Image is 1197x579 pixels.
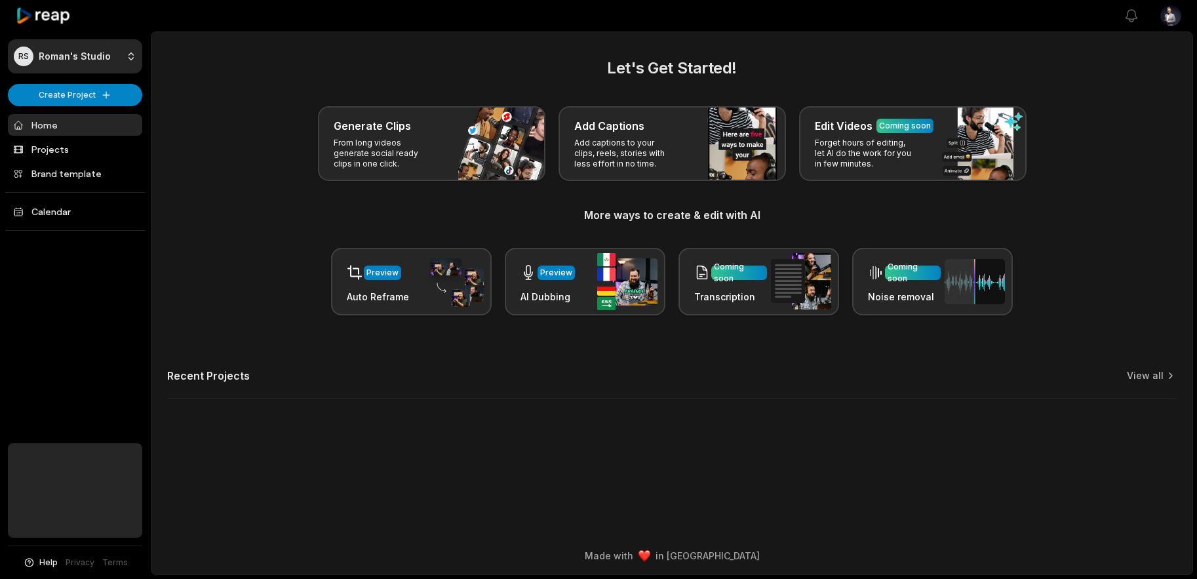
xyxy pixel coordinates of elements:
[868,290,941,304] h3: Noise removal
[520,290,575,304] h3: AI Dubbing
[8,84,142,106] button: Create Project
[167,207,1177,223] h3: More ways to create & edit with AI
[39,557,58,569] span: Help
[14,47,33,66] div: RS
[423,256,484,308] img: auto_reframe.png
[163,549,1181,563] div: Made with in [GEOGRAPHIC_DATA]
[167,56,1177,80] h2: Let's Get Started!
[714,261,764,285] div: Coming soon
[334,138,435,169] p: From long videos generate social ready clips in one click.
[597,253,657,310] img: ai_dubbing.png
[8,163,142,184] a: Brand template
[574,138,676,169] p: Add captions to your clips, reels, stories with less effort in no time.
[1127,369,1164,382] a: View all
[8,114,142,136] a: Home
[574,118,644,134] h3: Add Captions
[334,118,411,134] h3: Generate Clips
[39,50,111,62] p: Roman's Studio
[540,267,572,279] div: Preview
[8,201,142,222] a: Calendar
[23,557,58,569] button: Help
[815,118,873,134] h3: Edit Videos
[102,557,128,569] a: Terms
[347,290,409,304] h3: Auto Reframe
[366,267,399,279] div: Preview
[8,138,142,160] a: Projects
[815,138,916,169] p: Forget hours of editing, let AI do the work for you in few minutes.
[945,259,1005,304] img: noise_removal.png
[66,557,94,569] a: Privacy
[771,253,831,309] img: transcription.png
[888,261,938,285] div: Coming soon
[638,550,650,562] img: heart emoji
[167,369,250,382] h2: Recent Projects
[694,290,767,304] h3: Transcription
[879,120,931,132] div: Coming soon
